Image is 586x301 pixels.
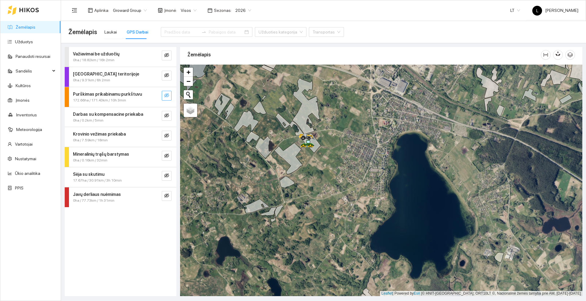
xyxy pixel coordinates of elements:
div: Važiavimai be užduočių0ha / 18.82km / 16h 2mineye-invisible [65,47,176,67]
button: eye-invisible [162,71,172,80]
span: | [421,291,422,296]
span: 2026 [235,6,251,15]
span: − [186,77,190,85]
a: Layers [184,104,197,117]
span: eye-invisible [164,153,169,159]
a: Leaflet [382,291,392,296]
span: calendar [208,8,212,13]
strong: Krovinio vežimas priekaba [73,132,126,136]
span: eye-invisible [164,173,169,179]
span: Aplinka : [94,7,109,14]
a: Žemėlapis [16,25,35,30]
span: 0ha / 0.2km / 5min [73,118,103,123]
a: Zoom out [184,77,193,86]
div: GPS Darbai [127,29,148,35]
a: Įmonės [16,98,30,103]
span: to [201,30,206,34]
a: Kultūros [16,83,31,88]
strong: Mineralinių trąšų barstymas [73,152,129,157]
span: 0ha / 77.73km / 1h 31min [73,198,114,204]
span: 0ha / 7.59km / 18min [73,137,108,143]
a: Užduotys [15,39,33,44]
span: layout [88,8,93,13]
span: column-width [541,52,550,57]
a: Ūkio analitika [15,171,40,176]
button: column-width [541,50,551,60]
span: eye-invisible [164,53,169,58]
a: Inventorius [16,112,37,117]
input: Pradžios data [165,29,199,35]
a: Vartotojai [15,142,33,147]
span: eye-invisible [164,133,169,139]
span: LT [510,6,520,15]
button: eye-invisible [162,131,172,140]
div: Javų derliaus nuėmimas0ha / 77.73km / 1h 31mineye-invisible [65,187,176,207]
button: Initiate a new search [184,90,193,99]
strong: Javų derliaus nuėmimas [73,192,121,197]
span: 17.67ha / 30.91km / 3h 10min [73,178,122,183]
span: eye-invisible [164,93,169,99]
button: menu-fold [68,4,81,16]
span: 0ha / 9.31km / 6h 2min [73,77,110,83]
span: 0ha / 18.82km / 16h 2min [73,57,114,63]
span: swap-right [201,30,206,34]
strong: [GEOGRAPHIC_DATA] teritorijoje [73,72,139,76]
span: L [536,6,538,16]
a: Zoom in [184,68,193,77]
strong: Darbas su kompensacine priekaba [73,112,143,117]
span: eye-invisible [164,73,169,79]
span: + [186,68,190,76]
button: eye-invisible [162,171,172,181]
div: Sėja su skutimu17.67ha / 30.91km / 3h 10mineye-invisible [65,167,176,187]
span: 172.66ha / 171.43km / 10h 3min [73,97,126,103]
span: Įmonė : [164,7,177,14]
button: eye-invisible [162,111,172,121]
span: eye-invisible [164,113,169,119]
a: PPIS [15,186,24,190]
strong: Sėja su skutimu [73,172,104,177]
span: eye-invisible [164,193,169,199]
span: menu-fold [72,8,77,13]
div: | Powered by © HNIT-[GEOGRAPHIC_DATA]; ORT10LT ©, Nacionalinė žemės tarnyba prie AM, [DATE]-[DATE] [380,291,582,296]
button: eye-invisible [162,151,172,161]
input: Pabaigos data [209,29,243,35]
button: eye-invisible [162,51,172,60]
span: Visos [181,6,197,15]
div: Mineralinių trąšų barstymas0ha / 0.16km / 32mineye-invisible [65,147,176,167]
a: Nustatymai [15,156,36,161]
a: Panaudoti resursai [16,54,50,59]
div: Darbas su kompensacine priekaba0ha / 0.2km / 5mineye-invisible [65,107,176,127]
div: Laukai [104,29,117,35]
span: 0ha / 0.16km / 32min [73,158,107,163]
span: Sezonas : [214,7,232,14]
div: [GEOGRAPHIC_DATA] teritorijoje0ha / 9.31km / 6h 2mineye-invisible [65,67,176,87]
strong: Purškimas prikabinamu purkštuvu [73,92,142,97]
div: Purškimas prikabinamu purkštuvu172.66ha / 171.43km / 10h 3mineye-invisible [65,87,176,107]
a: Esri [414,291,420,296]
span: [PERSON_NAME] [532,8,578,13]
span: Sandėlis [16,65,50,77]
span: shop [158,8,163,13]
div: Žemėlapis [187,46,541,63]
div: Krovinio vežimas priekaba0ha / 7.59km / 18mineye-invisible [65,127,176,147]
strong: Važiavimai be užduočių [73,51,119,56]
a: Meteorologija [16,127,42,132]
span: Žemėlapis [68,27,97,37]
button: eye-invisible [162,191,172,201]
button: eye-invisible [162,91,172,101]
span: Groward Group [113,6,147,15]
